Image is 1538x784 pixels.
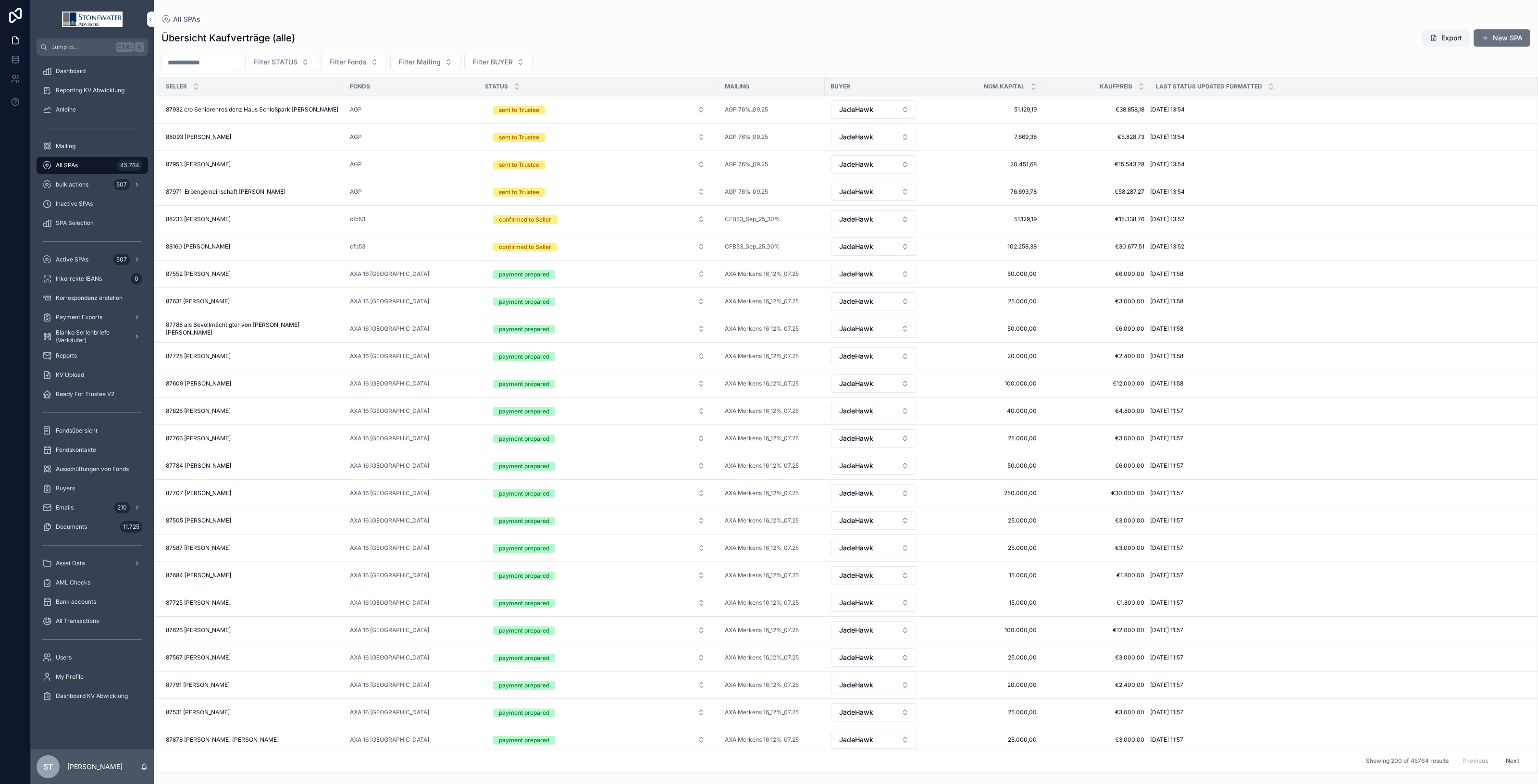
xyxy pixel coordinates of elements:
span: Inkorrekte IBANs [56,275,102,283]
a: 87728 [PERSON_NAME] [166,352,338,360]
span: SPA Selection [56,219,94,227]
button: Select Button [831,265,917,283]
a: cfb53 [350,243,473,250]
a: 50.000,00 [929,325,1037,333]
span: JadeHawk [839,324,873,334]
span: [DATE] 11:58 [1150,325,1183,333]
span: [DATE] 13:52 [1150,243,1184,250]
a: AGP [350,133,473,141]
a: Select Button [485,155,713,174]
a: AGP [350,161,362,168]
span: All SPAs [173,14,200,24]
a: AXA Merkens 16_12%_07.25 [725,298,799,305]
span: JadeHawk [839,105,873,114]
button: Select Button [321,53,386,71]
a: €15.338,76 [1048,215,1144,223]
a: AGP 76%_09.25 [725,161,768,168]
span: 20.000,00 [929,352,1037,360]
a: Inkorrekte IBANs0 [37,270,148,287]
button: Select Button [485,101,713,118]
a: 88233 [PERSON_NAME] [166,215,338,223]
button: Select Button [485,265,713,283]
a: cfb53 [350,215,473,223]
a: [DATE] 13:54 [1150,106,1526,113]
span: 87631 [PERSON_NAME] [166,298,230,305]
button: Select Button [485,375,713,392]
a: Select Button [831,127,918,147]
a: Select Button [831,237,918,256]
a: AXA Merkens 16_12%_07.25 [725,325,799,333]
span: AGP 76%_09.25 [725,188,768,196]
span: AXA 16 [GEOGRAPHIC_DATA] [350,270,429,278]
span: Jump to... [51,43,112,51]
a: [DATE] 11:58 [1150,325,1526,333]
a: AXA 16 [GEOGRAPHIC_DATA] [350,407,473,415]
a: €15.543,28 [1048,161,1144,168]
button: Select Button [390,53,460,71]
a: AXA Merkens 16_12%_07.25 [725,270,799,278]
div: sent to Trustee [499,188,539,197]
a: €12.000,00 [1048,380,1144,387]
a: €4.800,00 [1048,407,1144,415]
div: payment prepared [499,270,549,279]
a: AGP 76%_09.25 [725,133,768,141]
span: JadeHawk [839,406,873,416]
span: Ctrl [116,42,134,52]
a: [DATE] 13:54 [1150,188,1526,196]
button: Select Button [464,53,533,71]
a: AGP [350,106,473,113]
button: Select Button [485,320,713,337]
span: €3.000,00 [1048,298,1144,305]
span: Blanko Serienbriefe (Verkäufer) [56,329,126,344]
span: [DATE] 13:54 [1150,106,1185,113]
a: AXA 16 [GEOGRAPHIC_DATA] [350,298,429,305]
a: AGP [350,133,362,141]
a: AXA Merkens 16_12%_07.25 [725,352,799,360]
a: Select Button [485,237,713,256]
button: Select Button [485,348,713,365]
a: Select Button [831,374,918,393]
a: 102.258,38 [929,243,1037,250]
span: AXA 16 [GEOGRAPHIC_DATA] [350,325,429,333]
span: JadeHawk [839,379,873,388]
a: 88093 [PERSON_NAME] [166,133,338,141]
a: [DATE] 13:52 [1150,243,1526,250]
a: Ready For Trustee V2 [37,386,148,403]
a: 20.451,68 [929,161,1037,168]
span: 25.000,00 [929,298,1037,305]
a: SPA Selection [37,214,148,232]
a: 51.129,19 [929,215,1037,223]
a: 51.129,19 [929,106,1037,113]
a: €6.000,00 [1048,325,1144,333]
a: AXA 16 [GEOGRAPHIC_DATA] [350,380,473,387]
a: AGP 76%_09.25 [725,188,819,196]
a: CFB53_Sep_25_30% [725,243,780,250]
span: 87552 [PERSON_NAME] [166,270,231,278]
a: €30.677,51 [1048,243,1144,250]
a: Fondsübersicht [37,422,148,439]
a: Select Button [831,264,918,284]
button: Select Button [831,128,917,146]
a: 76.693,78 [929,188,1037,196]
a: AGP 76%_09.25 [725,106,768,113]
span: JadeHawk [839,297,873,306]
button: Select Button [831,374,917,393]
a: AGP [350,188,362,196]
span: €5.828,73 [1048,133,1144,141]
a: KV Upload [37,366,148,384]
span: Filter STATUS [253,57,298,67]
span: Reporting KV Abwicklung [56,87,124,94]
span: [DATE] 13:54 [1150,161,1185,168]
span: All SPAs [56,162,78,169]
a: cfb53 [350,243,365,250]
a: [DATE] 11:58 [1150,352,1526,360]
